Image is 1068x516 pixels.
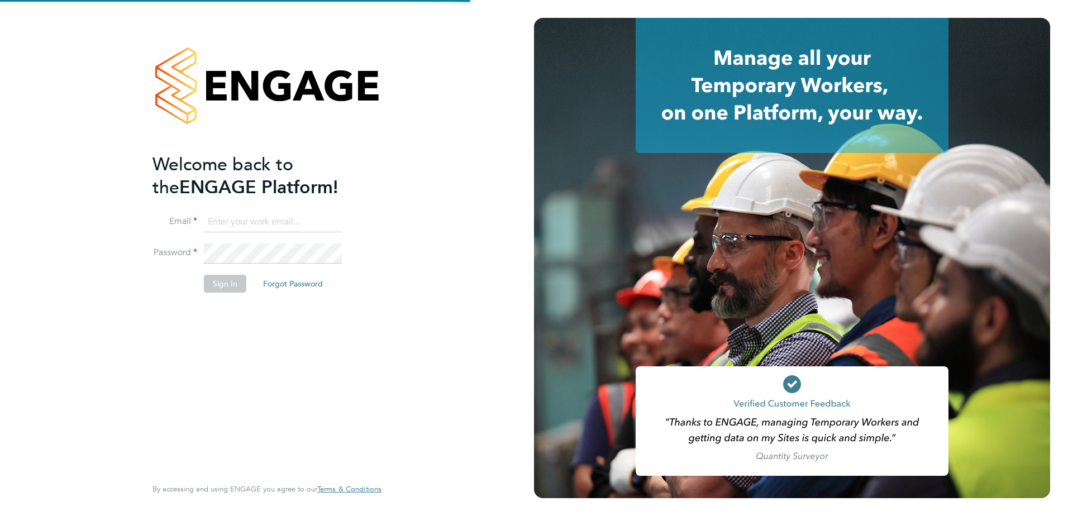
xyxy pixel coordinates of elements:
[254,275,332,293] button: Forgot Password
[317,485,382,494] a: Terms & Conditions
[152,216,197,227] label: Email
[152,247,197,259] label: Password
[317,484,382,494] span: Terms & Conditions
[204,275,246,293] button: Sign In
[152,484,382,494] span: By accessing and using ENGAGE you agree to our
[152,153,370,199] h2: ENGAGE Platform!
[152,154,293,198] span: Welcome back to the
[204,212,342,232] input: Enter your work email...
